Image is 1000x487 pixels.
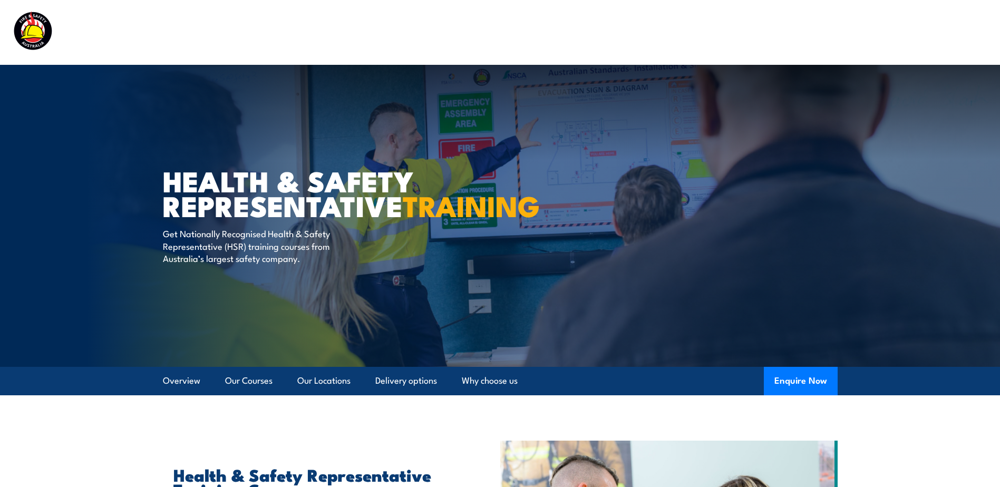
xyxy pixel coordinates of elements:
[834,18,894,46] a: Learner Portal
[484,18,554,46] a: Course Calendar
[375,367,437,395] a: Delivery options
[225,367,273,395] a: Our Courses
[403,183,540,227] strong: TRAINING
[917,18,950,46] a: Contact
[726,18,765,46] a: About Us
[428,18,461,46] a: Courses
[577,18,703,46] a: Emergency Response Services
[163,168,423,217] h1: Health & Safety Representative
[462,367,518,395] a: Why choose us
[297,367,351,395] a: Our Locations
[764,367,838,395] button: Enquire Now
[788,18,811,46] a: News
[163,367,200,395] a: Overview
[163,227,355,264] p: Get Nationally Recognised Health & Safety Representative (HSR) training courses from Australia’s ...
